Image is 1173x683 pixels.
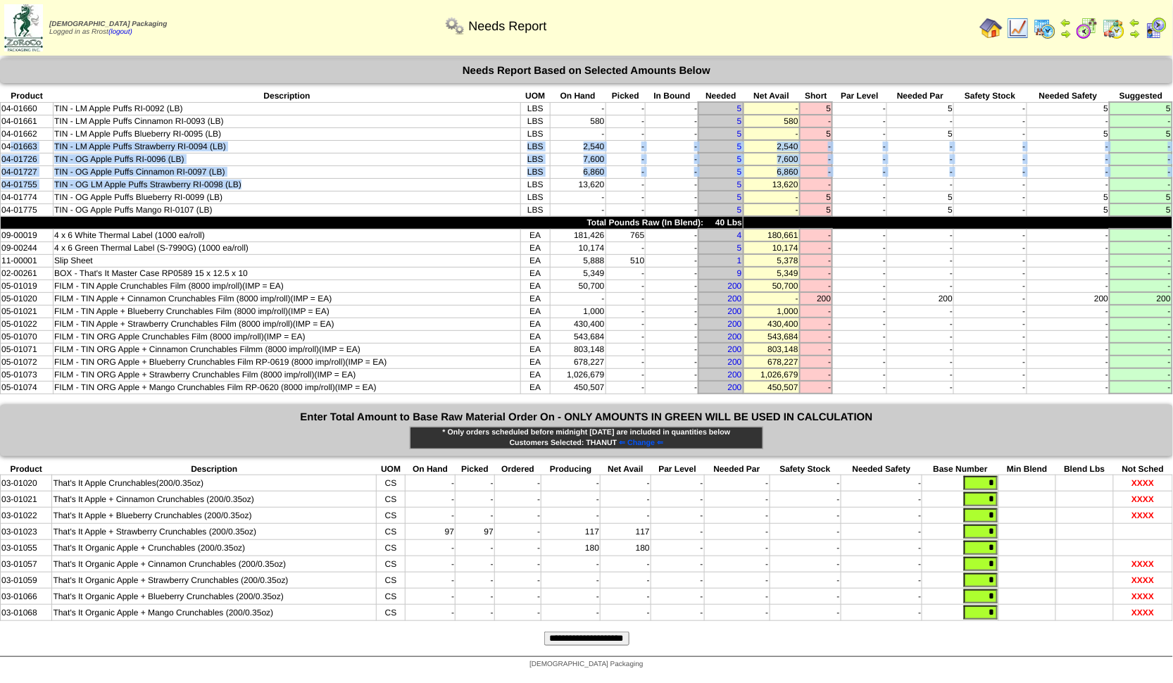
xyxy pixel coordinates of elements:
td: TIN - OG Apple Puffs Cinnamon RI-0097 (LB) [54,165,521,178]
td: - [606,127,646,140]
td: - [800,330,833,343]
img: arrowright.gif [1129,28,1141,39]
td: - [832,229,886,242]
td: - [1110,330,1172,343]
td: 05-01071 [1,343,54,356]
a: 200 [728,344,742,354]
td: 5 [1027,127,1110,140]
th: Needed Safety [1027,90,1110,102]
td: - [646,153,698,165]
th: UOM [520,90,550,102]
td: - [954,102,1027,115]
td: - [606,203,646,216]
td: - [887,140,954,153]
td: - [1027,229,1110,242]
td: - [887,178,954,191]
th: Short [800,90,833,102]
td: - [954,140,1027,153]
td: 543,684 [744,330,800,343]
td: 5 [800,191,833,203]
td: - [1110,318,1172,330]
td: - [832,127,886,140]
td: - [887,242,954,254]
td: - [646,165,698,178]
td: 765 [606,229,646,242]
a: 9 [737,268,742,278]
td: 5 [887,191,954,203]
td: - [606,305,646,318]
td: TIN - OG Apple Puffs RI-0096 (LB) [54,153,521,165]
td: 5,378 [744,254,800,267]
a: 200 [728,281,742,291]
td: 200 [800,292,833,305]
td: - [646,102,698,115]
img: calendarblend.gif [1076,17,1098,39]
td: - [744,127,800,140]
td: - [606,330,646,343]
td: Slip Sheet [54,254,521,267]
td: - [800,305,833,318]
td: 5 [1027,203,1110,216]
td: EA [520,330,550,343]
td: - [646,305,698,318]
img: arrowleft.gif [1129,17,1141,28]
td: - [646,203,698,216]
th: Description [54,90,521,102]
td: LBS [520,203,550,216]
td: EA [520,343,550,356]
td: LBS [520,127,550,140]
td: 5 [1110,191,1172,203]
td: - [887,280,954,292]
td: - [1110,242,1172,254]
td: - [832,318,886,330]
th: In Bound [646,90,698,102]
a: ⇐ Change ⇐ [617,439,663,447]
td: 09-00244 [1,242,54,254]
td: 05-01019 [1,280,54,292]
a: 5 [737,192,742,202]
img: calendarinout.gif [1103,17,1125,39]
td: - [646,178,698,191]
td: 50,700 [744,280,800,292]
td: - [1110,267,1172,280]
td: FILM - TIN Apple + Cinnamon Crunchables Film (8000 imp/roll)(IMP = EA) [54,292,521,305]
a: 5 [737,205,742,215]
td: 04-01663 [1,140,54,153]
td: EA [520,292,550,305]
img: arrowleft.gif [1060,17,1072,28]
td: - [744,203,800,216]
td: - [954,280,1027,292]
img: line_graph.gif [1007,17,1029,39]
td: - [606,178,646,191]
td: - [646,267,698,280]
td: 1,000 [550,305,606,318]
td: - [1027,280,1110,292]
td: - [832,267,886,280]
a: 200 [728,370,742,380]
td: - [550,127,606,140]
td: 09-00019 [1,229,54,242]
td: 200 [887,292,954,305]
a: 200 [728,306,742,316]
td: - [1027,267,1110,280]
td: - [646,229,698,242]
td: 1,000 [744,305,800,318]
a: 5 [737,129,742,139]
td: 04-01755 [1,178,54,191]
td: - [646,330,698,343]
td: 543,684 [550,330,606,343]
td: - [606,115,646,127]
td: - [832,115,886,127]
td: 13,620 [744,178,800,191]
td: - [954,242,1027,254]
td: - [954,153,1027,165]
td: FILM - TIN ORG Apple + Cinnamon Crunchables Filmm (8000 imp/roll)(IMP = EA) [54,343,521,356]
a: 5 [737,243,742,253]
td: 5 [800,203,833,216]
td: - [800,280,833,292]
td: - [832,153,886,165]
td: 11-00001 [1,254,54,267]
td: - [646,280,698,292]
img: calendarcustomer.gif [1145,17,1167,39]
td: - [606,165,646,178]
